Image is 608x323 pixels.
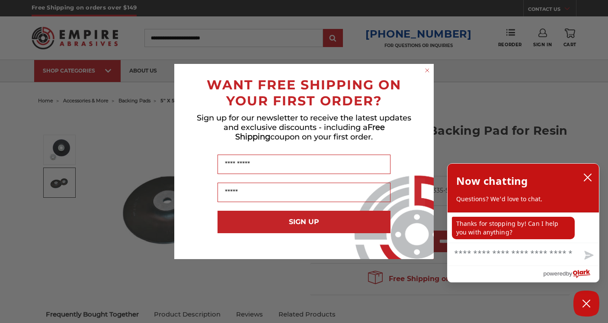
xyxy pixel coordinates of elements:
h2: Now chatting [456,172,528,190]
button: Close dialog [423,66,432,75]
button: close chatbox [581,171,595,184]
span: powered [543,268,566,279]
span: Sign up for our newsletter to receive the latest updates and exclusive discounts - including a co... [197,113,411,142]
div: olark chatbox [447,163,599,282]
div: chat [448,212,599,243]
p: Thanks for stopping by! Can I help you with anything? [452,217,575,239]
p: Questions? We'd love to chat. [456,195,590,203]
button: SIGN UP [218,211,390,233]
span: WANT FREE SHIPPING ON YOUR FIRST ORDER? [207,77,401,109]
a: Powered by Olark [543,266,599,282]
span: by [566,268,572,279]
button: Send message [577,246,599,266]
input: Email [218,183,390,202]
button: Close Chatbox [573,291,599,317]
span: Free Shipping [235,123,385,142]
